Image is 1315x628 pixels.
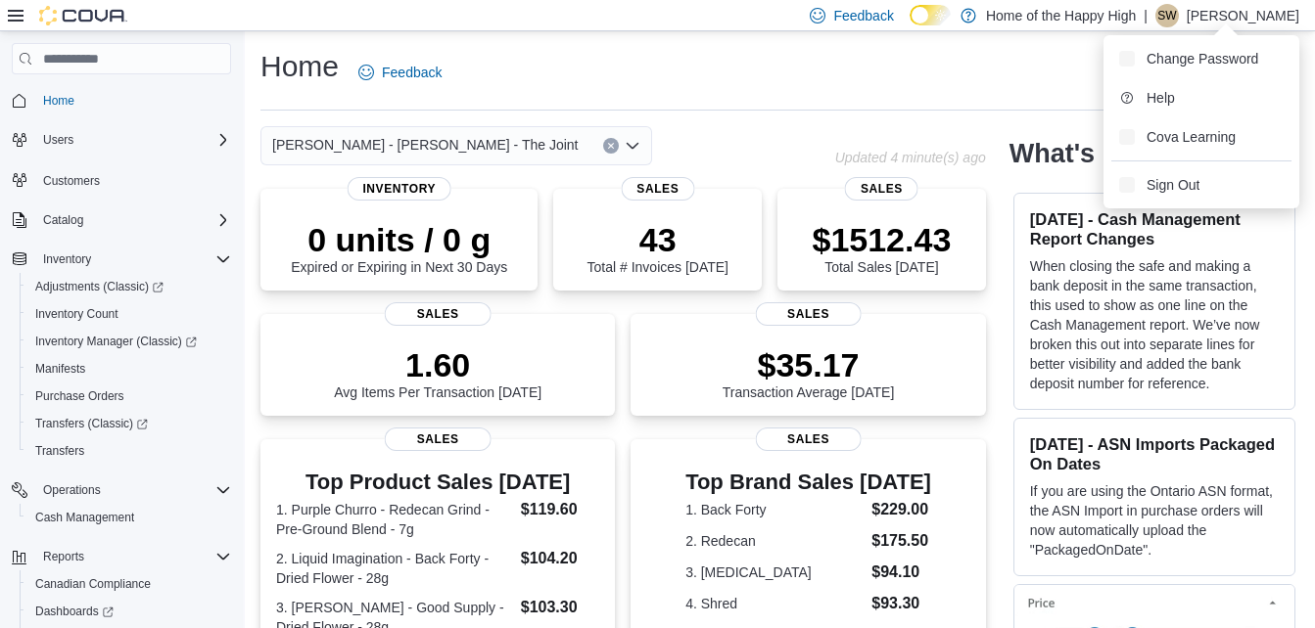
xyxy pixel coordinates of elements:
[43,173,100,189] span: Customers
[276,471,599,494] h3: Top Product Sales [DATE]
[723,345,895,384] p: $35.17
[20,410,239,437] a: Transfers (Classic)
[587,220,728,259] p: 43
[812,220,951,259] p: $1512.43
[334,345,541,400] div: Avg Items Per Transaction [DATE]
[603,138,619,154] button: Clear input
[986,4,1136,27] p: Home of the Happy High
[35,128,81,152] button: Users
[27,330,205,353] a: Inventory Manager (Classic)
[755,302,862,326] span: Sales
[4,126,239,154] button: Users
[35,478,231,502] span: Operations
[35,128,231,152] span: Users
[4,86,239,114] button: Home
[35,510,134,525] span: Cash Management
[27,302,126,326] a: Inventory Count
[1030,256,1279,393] p: When closing the safe and making a bank deposit in the same transaction, this used to show as one...
[27,330,231,353] span: Inventory Manager (Classic)
[35,89,82,112] a: Home
[1111,82,1292,113] button: Help
[347,177,451,201] span: Inventory
[35,545,92,568] button: Reports
[35,478,109,502] button: Operations
[35,247,231,271] span: Inventory
[871,592,931,615] dd: $93.30
[35,361,85,377] span: Manifests
[1030,434,1279,473] h3: [DATE] - ASN Imports Packaged On Dates
[351,53,449,92] a: Feedback
[833,6,893,25] span: Feedback
[1147,175,1199,195] span: Sign Out
[385,302,492,326] span: Sales
[27,412,231,435] span: Transfers (Classic)
[27,506,142,529] a: Cash Management
[1010,138,1153,169] h2: What's new
[587,220,728,275] div: Total # Invoices [DATE]
[1147,88,1175,108] span: Help
[43,212,83,228] span: Catalog
[20,355,239,382] button: Manifests
[27,600,231,623] span: Dashboards
[35,88,231,112] span: Home
[27,412,156,435] a: Transfers (Classic)
[871,498,931,521] dd: $229.00
[521,547,600,570] dd: $104.20
[20,570,239,598] button: Canadian Compliance
[755,427,862,451] span: Sales
[4,246,239,273] button: Inventory
[1111,169,1292,201] button: Sign Out
[20,437,239,465] button: Transfers
[291,220,507,259] p: 0 units / 0 g
[35,247,99,271] button: Inventory
[43,482,101,498] span: Operations
[27,357,231,381] span: Manifests
[35,279,164,294] span: Adjustments (Classic)
[35,545,231,568] span: Reports
[812,220,951,275] div: Total Sales [DATE]
[20,504,239,531] button: Cash Management
[1147,127,1236,147] span: Cova Learning
[20,273,239,300] a: Adjustments (Classic)
[35,208,231,232] span: Catalog
[291,220,507,275] div: Expired or Expiring in Next 30 Days
[27,384,231,408] span: Purchase Orders
[1187,4,1299,27] p: [PERSON_NAME]
[1155,4,1179,27] div: Shelby Wilkinson
[260,47,339,86] h1: Home
[35,388,124,404] span: Purchase Orders
[1030,209,1279,248] h3: [DATE] - Cash Management Report Changes
[871,529,931,553] dd: $175.50
[910,25,911,26] span: Dark Mode
[27,572,159,596] a: Canadian Compliance
[1111,121,1292,153] button: Cova Learning
[521,498,600,521] dd: $119.60
[871,561,931,584] dd: $94.10
[27,275,231,298] span: Adjustments (Classic)
[723,345,895,400] div: Transaction Average [DATE]
[35,306,118,322] span: Inventory Count
[27,302,231,326] span: Inventory Count
[4,206,239,234] button: Catalog
[43,251,91,267] span: Inventory
[272,133,579,157] span: [PERSON_NAME] - [PERSON_NAME] - The Joint
[4,476,239,504] button: Operations
[1147,49,1258,68] span: Change Password
[685,531,864,551] dt: 2. Redecan
[685,594,864,613] dt: 4. Shred
[1111,43,1292,74] button: Change Password
[20,300,239,328] button: Inventory Count
[1144,4,1148,27] p: |
[276,549,513,588] dt: 2. Liquid Imagination - Back Forty - Dried Flower - 28g
[35,416,148,431] span: Transfers (Classic)
[4,543,239,570] button: Reports
[35,443,84,459] span: Transfers
[20,382,239,410] button: Purchase Orders
[27,600,121,623] a: Dashboards
[27,572,231,596] span: Canadian Compliance
[27,439,231,463] span: Transfers
[20,598,239,625] a: Dashboards
[276,500,513,539] dt: 1. Purple Churro - Redecan Grind - Pre-Ground Blend - 7g
[27,506,231,529] span: Cash Management
[1157,4,1176,27] span: SW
